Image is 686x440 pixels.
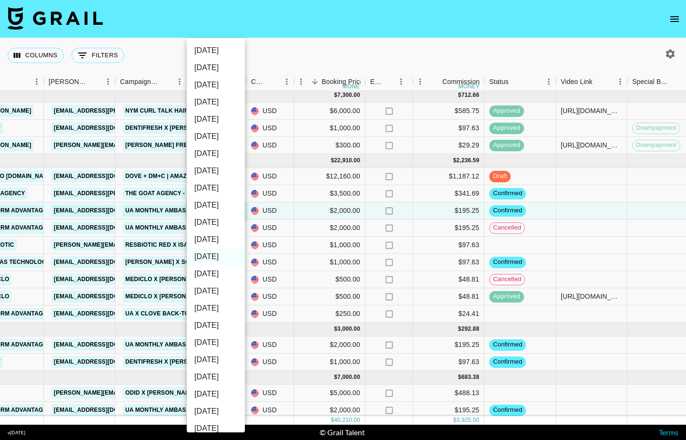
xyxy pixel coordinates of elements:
[187,420,245,437] li: [DATE]
[187,162,245,179] li: [DATE]
[187,300,245,317] li: [DATE]
[187,94,245,111] li: [DATE]
[187,197,245,214] li: [DATE]
[187,145,245,162] li: [DATE]
[187,403,245,420] li: [DATE]
[187,128,245,145] li: [DATE]
[187,231,245,248] li: [DATE]
[187,317,245,334] li: [DATE]
[187,351,245,368] li: [DATE]
[187,368,245,386] li: [DATE]
[187,76,245,94] li: [DATE]
[187,42,245,59] li: [DATE]
[187,111,245,128] li: [DATE]
[187,386,245,403] li: [DATE]
[187,283,245,300] li: [DATE]
[187,59,245,76] li: [DATE]
[187,265,245,283] li: [DATE]
[187,179,245,197] li: [DATE]
[187,248,245,265] li: [DATE]
[187,214,245,231] li: [DATE]
[187,334,245,351] li: [DATE]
